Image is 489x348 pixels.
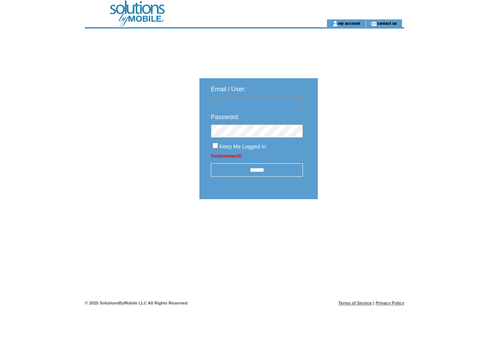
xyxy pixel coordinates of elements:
a: Forgot password? [211,153,242,158]
a: Terms of Service [338,301,372,305]
span: Email / User: [211,86,246,92]
span: © 2025 SolutionsByMobile LLC All Rights Reserved [85,301,188,305]
a: my account [338,21,360,26]
span: Password: [211,114,240,120]
img: transparent.png;jsessionid=E92D649BF3B14D2F97893B88F75FFB8F [340,218,378,228]
img: account_icon.gif;jsessionid=E92D649BF3B14D2F97893B88F75FFB8F [332,21,338,27]
a: Privacy Policy [376,301,404,305]
img: contact_us_icon.gif;jsessionid=E92D649BF3B14D2F97893B88F75FFB8F [371,21,377,27]
a: contact us [377,21,397,26]
span: | [373,301,374,305]
span: Keep Me Logged In [219,143,266,150]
